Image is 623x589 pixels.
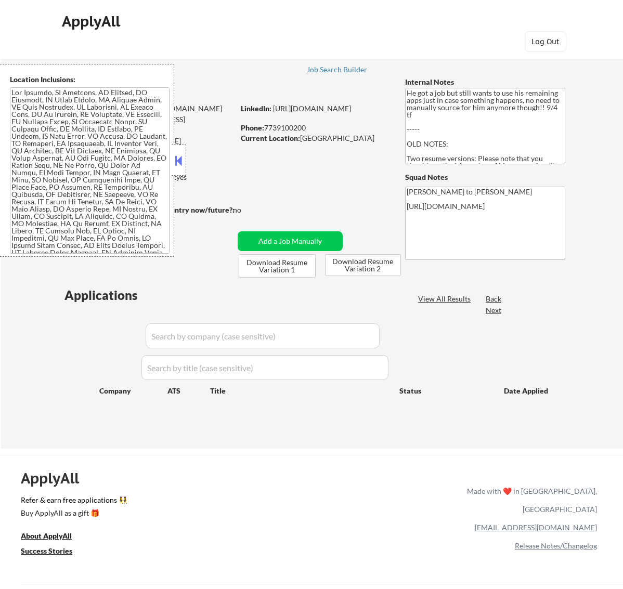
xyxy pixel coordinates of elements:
[21,531,72,540] u: About ApplyAll
[325,254,401,276] button: Download Resume Variation 2
[238,231,343,251] button: Add a Job Manually
[21,546,72,555] u: Success Stories
[486,294,502,304] div: Back
[21,469,91,487] div: ApplyAll
[64,289,167,302] div: Applications
[241,134,300,142] strong: Current Location:
[21,545,86,558] a: Success Stories
[239,254,316,278] button: Download Resume Variation 1
[233,205,263,215] div: no
[399,381,489,400] div: Status
[307,66,368,76] a: Job Search Builder
[10,74,170,85] div: Location Inclusions:
[146,323,380,348] input: Search by company (case sensitive)
[99,386,167,396] div: Company
[463,482,597,518] div: Made with ❤️ in [GEOGRAPHIC_DATA], [GEOGRAPHIC_DATA]
[515,541,597,550] a: Release Notes/Changelog
[241,133,388,143] div: [GEOGRAPHIC_DATA]
[475,523,597,532] a: [EMAIL_ADDRESS][DOMAIN_NAME]
[210,386,390,396] div: Title
[241,104,271,113] strong: LinkedIn:
[307,66,368,73] div: Job Search Builder
[418,294,474,304] div: View All Results
[273,104,351,113] a: [URL][DOMAIN_NAME]
[21,509,125,517] div: Buy ApplyAll as a gift 🎁
[167,386,210,396] div: ATS
[405,172,565,182] div: Squad Notes
[405,77,565,87] div: Internal Notes
[62,12,123,30] div: ApplyAll
[141,355,388,380] input: Search by title (case sensitive)
[504,386,550,396] div: Date Applied
[21,530,86,543] a: About ApplyAll
[21,507,125,520] a: Buy ApplyAll as a gift 🎁
[21,496,250,507] a: Refer & earn free applications 👯‍♀️
[486,305,502,316] div: Next
[525,31,566,52] button: Log Out
[241,123,264,132] strong: Phone:
[241,123,388,133] div: 7739100200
